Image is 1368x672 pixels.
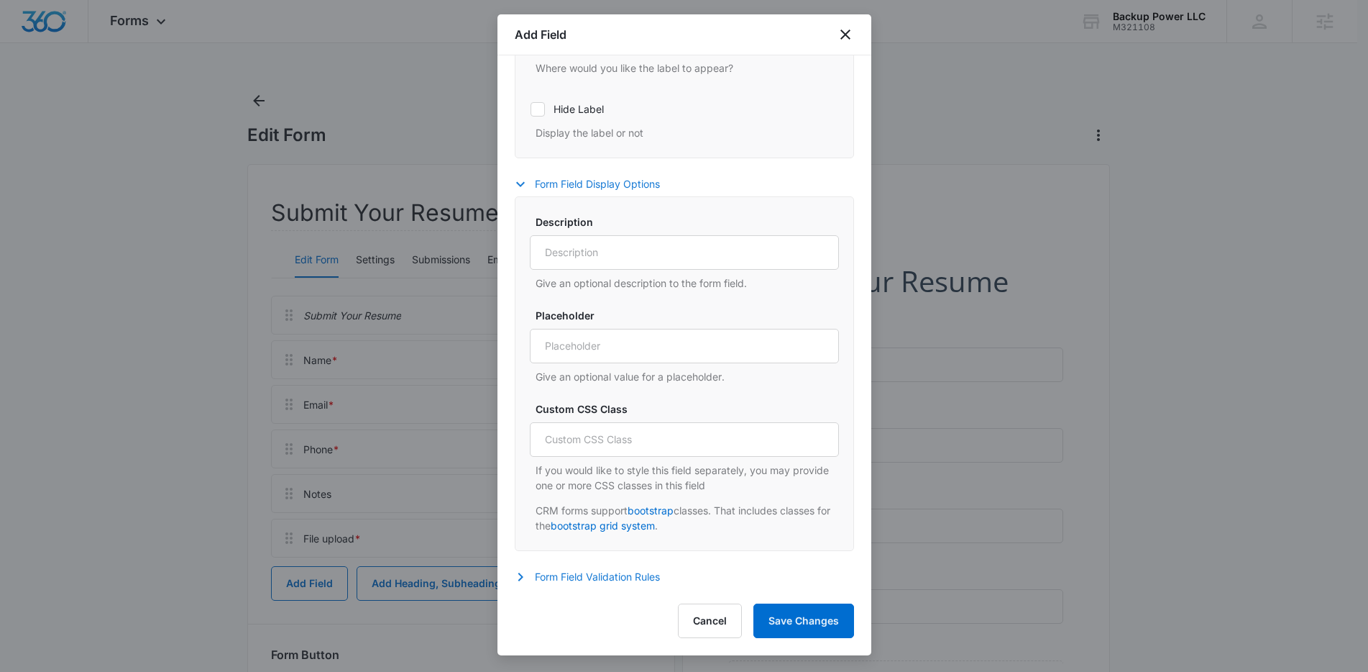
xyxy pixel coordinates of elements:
input: Custom CSS Class [530,422,839,457]
button: close [837,26,854,43]
label: Custom CSS Class [536,401,845,417]
input: Description [530,235,839,270]
span: Submit [9,553,48,569]
input: Placeholder [530,329,839,363]
button: Form Field Validation Rules [515,568,674,586]
p: Display the label or not [536,125,839,140]
iframe: reCAPTCHA [284,540,468,583]
p: Where would you like the label to appear? [536,60,839,76]
label: Hide Label [530,101,839,117]
p: Give an optional value for a placeholder. [536,369,839,384]
h1: Add Field [515,26,566,43]
p: CRM forms support classes. That includes classes for the . [536,503,839,533]
a: bootstrap [628,504,674,517]
p: If you would like to style this field separately, you may provide one or more CSS classes in this... [536,463,839,493]
p: Give an optional description to the form field. [536,276,839,291]
button: Save Changes [753,604,854,638]
label: Description [536,214,845,230]
label: Placeholder [536,308,845,323]
button: Form Field Display Options [515,176,674,193]
a: bootstrap grid system [551,519,655,532]
button: Cancel [678,604,742,638]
